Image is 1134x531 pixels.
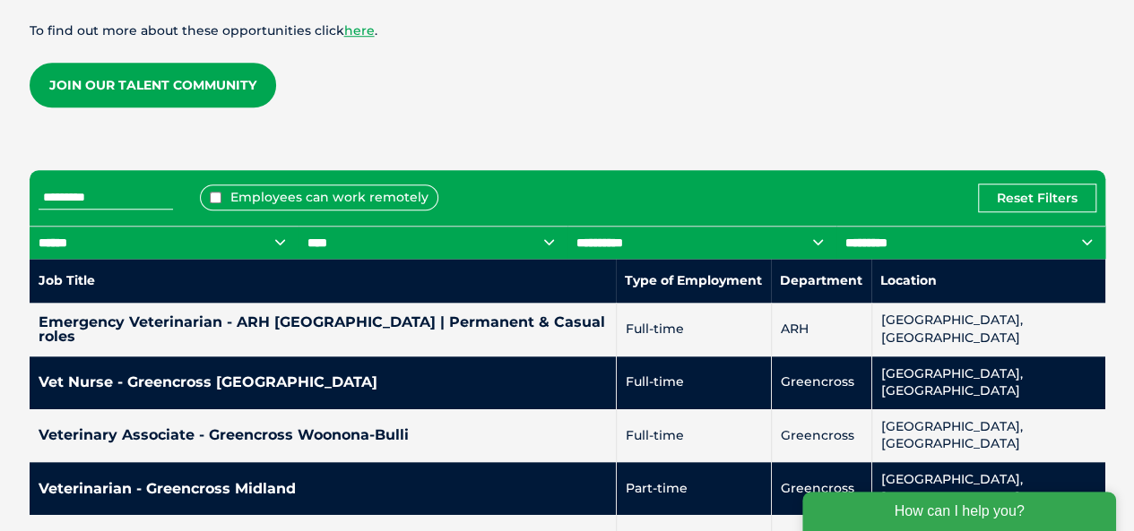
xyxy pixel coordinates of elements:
td: Full-time [616,409,771,462]
a: Join our Talent Community [30,63,276,107]
td: [GEOGRAPHIC_DATA], [GEOGRAPHIC_DATA] [871,409,1104,462]
label: Employees can work remotely [200,184,438,210]
h4: Veterinarian - Greencross Midland [39,482,607,496]
td: Full-time [616,356,771,409]
nobr: Location [880,272,937,288]
td: Part-time [616,462,771,515]
td: Greencross [771,409,871,462]
td: [GEOGRAPHIC_DATA], [GEOGRAPHIC_DATA] [871,462,1104,515]
a: here [344,22,375,39]
button: Reset Filters [978,184,1096,212]
td: Greencross [771,462,871,515]
td: Greencross [771,356,871,409]
p: To find out more about these opportunities click . [30,21,1105,41]
h4: Veterinary Associate - Greencross Woonona-Bulli [39,428,607,442]
input: Employees can work remotely [210,192,221,203]
td: ARH [771,303,871,355]
td: [GEOGRAPHIC_DATA], [GEOGRAPHIC_DATA] [871,303,1104,355]
td: Full-time [616,303,771,355]
h4: Emergency Veterinarian - ARH [GEOGRAPHIC_DATA] | Permanent & Casual roles [39,315,607,344]
td: [GEOGRAPHIC_DATA], [GEOGRAPHIC_DATA] [871,356,1104,409]
div: How can I help you? [11,11,325,50]
nobr: Department [780,272,862,288]
nobr: Type of Employment [625,272,762,288]
nobr: Job Title [39,272,95,288]
h4: Vet Nurse - Greencross [GEOGRAPHIC_DATA] [39,375,607,390]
